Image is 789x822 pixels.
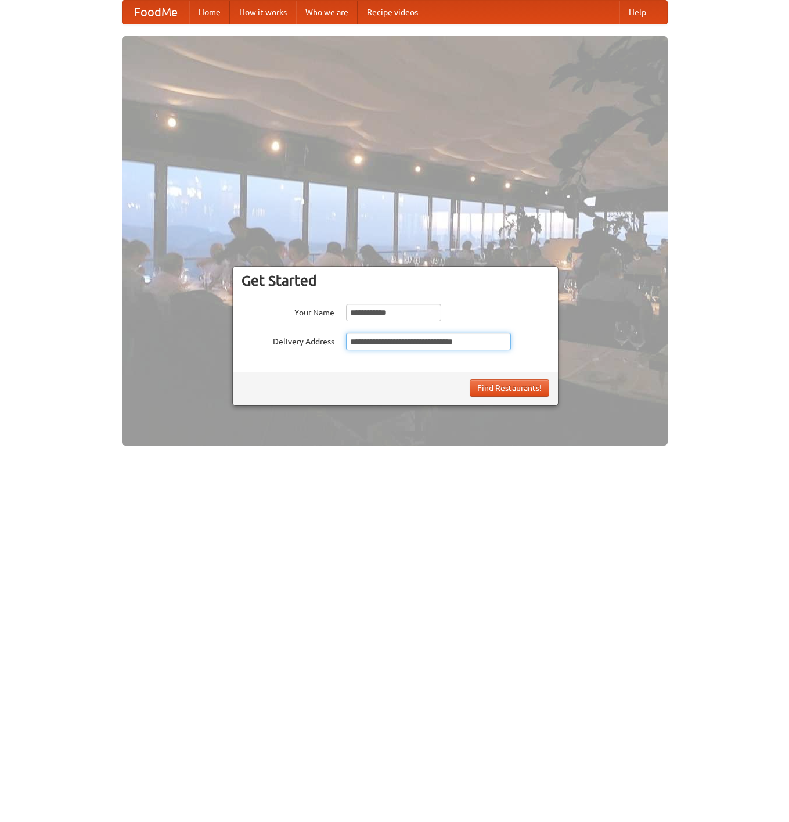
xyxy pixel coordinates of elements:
button: Find Restaurants! [470,379,549,397]
a: Who we are [296,1,358,24]
a: Help [619,1,655,24]
label: Your Name [242,304,334,318]
label: Delivery Address [242,333,334,347]
h3: Get Started [242,272,549,289]
a: Home [189,1,230,24]
a: How it works [230,1,296,24]
a: FoodMe [123,1,189,24]
a: Recipe videos [358,1,427,24]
